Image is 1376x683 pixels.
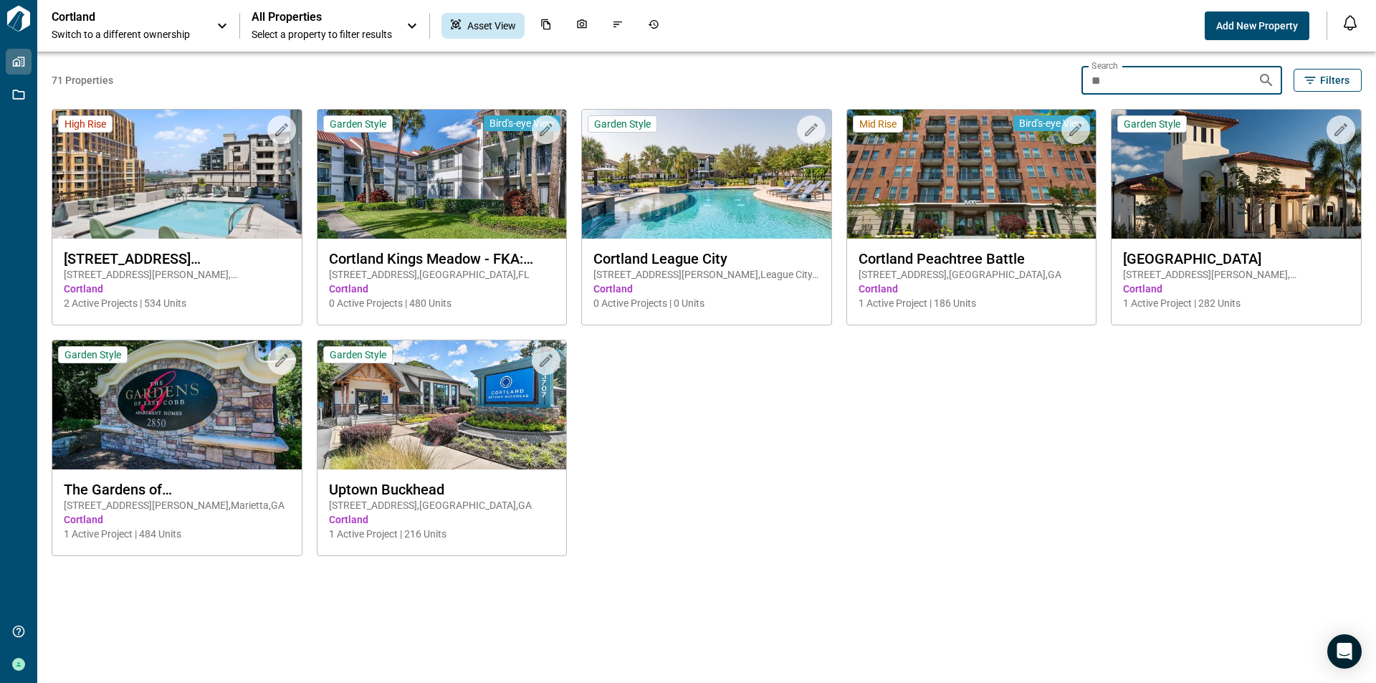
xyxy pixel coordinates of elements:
span: 0 Active Projects | 480 Units [329,296,555,310]
button: Add New Property [1205,11,1309,40]
p: Cortland [52,10,181,24]
span: All Properties [252,10,392,24]
label: Search [1091,59,1118,72]
span: [STREET_ADDRESS][PERSON_NAME] , [GEOGRAPHIC_DATA] , FL [1123,267,1349,282]
span: [STREET_ADDRESS] , [GEOGRAPHIC_DATA] , FL [329,267,555,282]
div: Photos [568,13,596,39]
div: Issues & Info [603,13,632,39]
span: Garden Style [64,348,121,361]
img: property-asset [847,110,1096,239]
span: Cortland [329,512,555,527]
span: Bird's-eye View [489,117,555,130]
span: Cortland [1123,282,1349,296]
img: property-asset [582,110,831,239]
span: [STREET_ADDRESS][PERSON_NAME] , [GEOGRAPHIC_DATA] , VA [64,267,290,282]
span: Garden Style [330,348,386,361]
span: [STREET_ADDRESS][PERSON_NAME] , Marietta , GA [64,498,290,512]
span: Asset View [467,19,516,33]
span: [GEOGRAPHIC_DATA] [1123,250,1349,267]
span: 1 Active Project | 216 Units [329,527,555,541]
span: Add New Property [1216,19,1298,33]
span: 0 Active Projects | 0 Units [593,296,820,310]
img: property-asset [52,340,302,469]
button: Filters [1294,69,1362,92]
button: Open notification feed [1339,11,1362,34]
span: [STREET_ADDRESS] , [GEOGRAPHIC_DATA] , GA [329,498,555,512]
img: property-asset [52,110,302,239]
img: property-asset [317,340,567,469]
button: Search properties [1252,66,1281,95]
span: [STREET_ADDRESS][PERSON_NAME] [64,250,290,267]
span: Cortland [329,282,555,296]
span: Garden Style [594,118,651,130]
span: Bird's-eye View [1019,117,1084,130]
span: Garden Style [330,118,386,130]
span: High Rise [64,118,106,130]
div: Job History [639,13,668,39]
div: Asset View [441,13,525,39]
span: Garden Style [1124,118,1180,130]
img: property-asset [317,110,567,239]
span: Cortland [593,282,820,296]
span: Cortland Peachtree Battle [859,250,1085,267]
span: The Gardens of [GEOGRAPHIC_DATA][PERSON_NAME] [64,481,290,498]
span: 1 Active Project | 186 Units [859,296,1085,310]
span: Cortland [64,512,290,527]
span: Cortland [859,282,1085,296]
span: Switch to a different ownership [52,27,202,42]
div: Open Intercom Messenger [1327,634,1362,669]
span: [STREET_ADDRESS] , [GEOGRAPHIC_DATA] , GA [859,267,1085,282]
span: Filters [1320,73,1349,87]
span: Cortland League City [593,250,820,267]
span: 1 Active Project | 282 Units [1123,296,1349,310]
img: property-asset [1112,110,1361,239]
span: Cortland Kings Meadow - FKA: [GEOGRAPHIC_DATA] [329,250,555,267]
span: Mid Rise [859,118,897,130]
span: 1 Active Project | 484 Units [64,527,290,541]
div: Documents [532,13,560,39]
span: Uptown Buckhead [329,481,555,498]
span: 71 Properties [52,73,1076,87]
span: 2 Active Projects | 534 Units [64,296,290,310]
span: Select a property to filter results [252,27,392,42]
span: Cortland [64,282,290,296]
span: [STREET_ADDRESS][PERSON_NAME] , League City , [GEOGRAPHIC_DATA] [593,267,820,282]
